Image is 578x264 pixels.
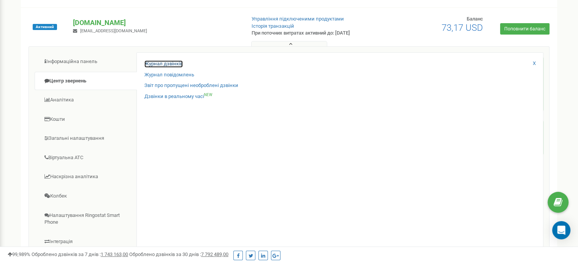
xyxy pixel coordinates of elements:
span: Оброблено дзвінків за 7 днів : [32,251,128,257]
sup: NEW [204,93,212,97]
a: Наскрізна аналітика [35,168,137,186]
a: Центр звернень [35,72,137,90]
p: При поточних витратах активний до: [DATE] [252,30,373,37]
a: Колбек [35,187,137,206]
p: [DOMAIN_NAME] [73,18,239,28]
a: Дзвінки в реальному часіNEW [144,93,212,100]
a: Поповнити баланс [500,23,549,35]
a: Журнал повідомлень [144,71,194,79]
a: Звіт про пропущені необроблені дзвінки [144,82,238,89]
span: Баланс [467,16,483,22]
u: 1 743 163,00 [101,251,128,257]
a: Інтеграція [35,232,137,251]
div: Open Intercom Messenger [552,221,570,239]
a: Кошти [35,110,137,129]
a: Інформаційна панель [35,52,137,71]
a: Управління підключеними продуктами [252,16,344,22]
a: Загальні налаштування [35,129,137,148]
span: Оброблено дзвінків за 30 днів : [129,251,228,257]
span: 73,17 USD [442,22,483,33]
a: Віртуальна АТС [35,149,137,167]
a: X [533,60,536,67]
u: 7 792 489,00 [201,251,228,257]
a: Історія транзакцій [252,23,294,29]
a: Журнал дзвінків [144,60,183,68]
a: Налаштування Ringostat Smart Phone [35,206,137,232]
span: 99,989% [8,251,30,257]
span: Активний [33,24,57,30]
a: Аналiтика [35,91,137,109]
span: [EMAIL_ADDRESS][DOMAIN_NAME] [80,28,147,33]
